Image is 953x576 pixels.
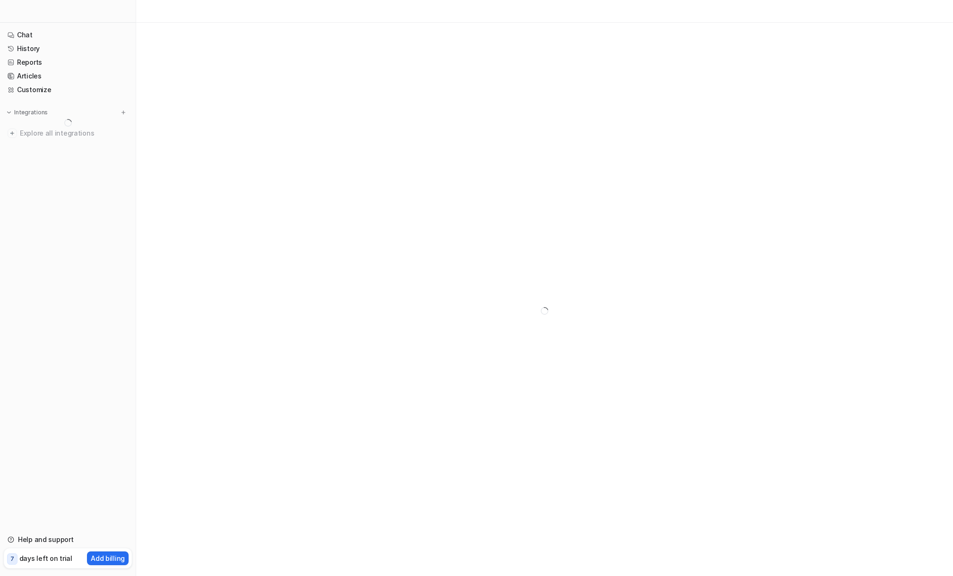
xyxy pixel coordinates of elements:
a: Chat [4,28,132,42]
p: 7 [10,555,14,563]
a: History [4,42,132,55]
button: Add billing [87,551,129,565]
a: Customize [4,83,132,96]
img: explore all integrations [8,129,17,138]
p: Add billing [91,553,125,563]
a: Explore all integrations [4,127,132,140]
a: Articles [4,69,132,83]
p: Integrations [14,109,48,116]
a: Help and support [4,533,132,546]
a: Reports [4,56,132,69]
span: Explore all integrations [20,126,128,141]
p: days left on trial [19,553,72,563]
button: Integrations [4,108,51,117]
img: expand menu [6,109,12,116]
img: menu_add.svg [120,109,127,116]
